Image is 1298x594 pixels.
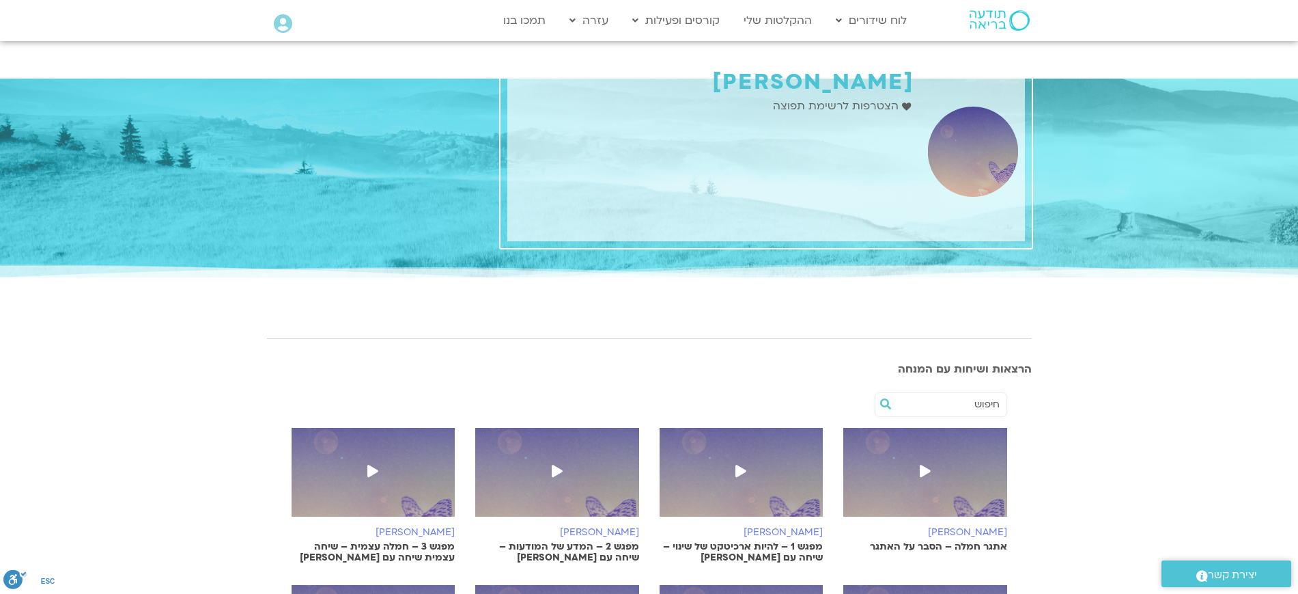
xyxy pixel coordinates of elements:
span: הצטרפות לרשימת תפוצה [773,97,902,116]
img: mob_2%D7%90%D7%94%D7%91%D7%94-%D7%95%D7%9B%D7%A2%D7%91-min.jpg [292,428,455,530]
input: חיפוש [896,393,1000,416]
a: [PERSON_NAME] מפגש 3 – חמלה עצמית – שיחה עצמית שיחה עם [PERSON_NAME] [292,428,455,563]
a: הצטרפות לרשימת תפוצה [773,97,914,116]
h6: [PERSON_NAME] [475,527,639,538]
h3: הרצאות ושיחות עם המנחה [267,363,1032,375]
a: [PERSON_NAME] אתגר חמלה – הסבר על האתגר [843,428,1007,552]
img: mob_2%D7%90%D7%94%D7%91%D7%94-%D7%95%D7%9B%D7%A2%D7%91-min.jpg [475,428,639,530]
a: עזרה [563,8,615,33]
a: קורסים ופעילות [625,8,726,33]
h6: [PERSON_NAME] [660,527,823,538]
img: mob_2%D7%90%D7%94%D7%91%D7%94-%D7%95%D7%9B%D7%A2%D7%91-min.jpg [843,428,1007,530]
a: לוח שידורים [829,8,914,33]
h6: [PERSON_NAME] [292,527,455,538]
p: מפגש 3 – חמלה עצמית – שיחה עצמית שיחה עם [PERSON_NAME] [292,541,455,563]
a: ההקלטות שלי [737,8,819,33]
img: תודעה בריאה [970,10,1030,31]
p: אתגר חמלה – הסבר על האתגר [843,541,1007,552]
p: מפגש 2 – המדע של המודעות – שיחה עם [PERSON_NAME] [475,541,639,563]
img: mob_2%D7%90%D7%94%D7%91%D7%94-%D7%95%D7%9B%D7%A2%D7%91-min.jpg [660,428,823,530]
a: [PERSON_NAME] מפגש 2 – המדע של המודעות – שיחה עם [PERSON_NAME] [475,428,639,563]
h6: [PERSON_NAME] [843,527,1007,538]
a: יצירת קשר [1161,561,1291,587]
span: יצירת קשר [1208,566,1257,584]
h1: [PERSON_NAME] [514,70,914,95]
a: תמכו בנו [496,8,552,33]
a: [PERSON_NAME] מפגש 1 – להיות ארכיטקט של שינוי – שיחה עם [PERSON_NAME] [660,428,823,563]
p: מפגש 1 – להיות ארכיטקט של שינוי – שיחה עם [PERSON_NAME] [660,541,823,563]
